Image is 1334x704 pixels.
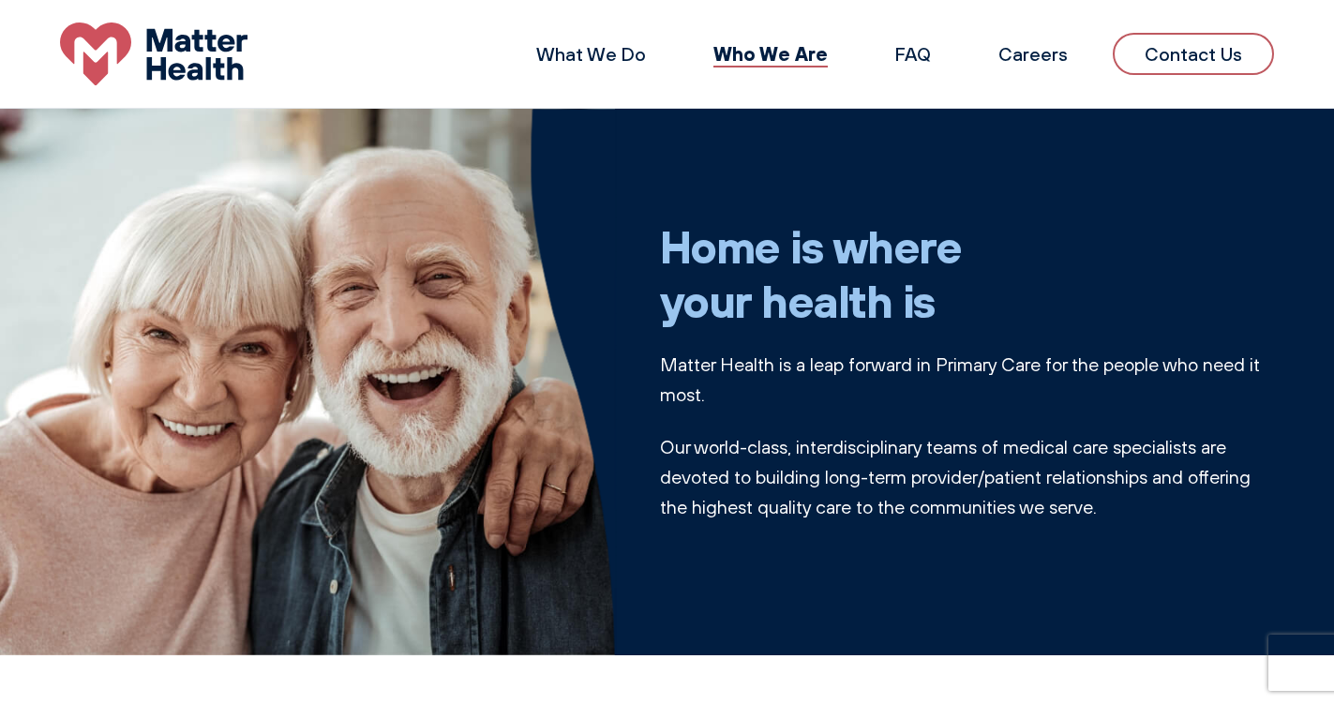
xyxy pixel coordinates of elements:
[660,432,1275,522] p: Our world-class, interdisciplinary teams of medical care specialists are devoted to building long...
[536,42,646,66] a: What We Do
[998,42,1068,66] a: Careers
[895,42,931,66] a: FAQ
[660,350,1275,410] p: Matter Health is a leap forward in Primary Care for the people who need it most.
[660,219,1275,327] h1: Home is where your health is
[1113,33,1274,75] a: Contact Us
[713,41,828,66] a: Who We Are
